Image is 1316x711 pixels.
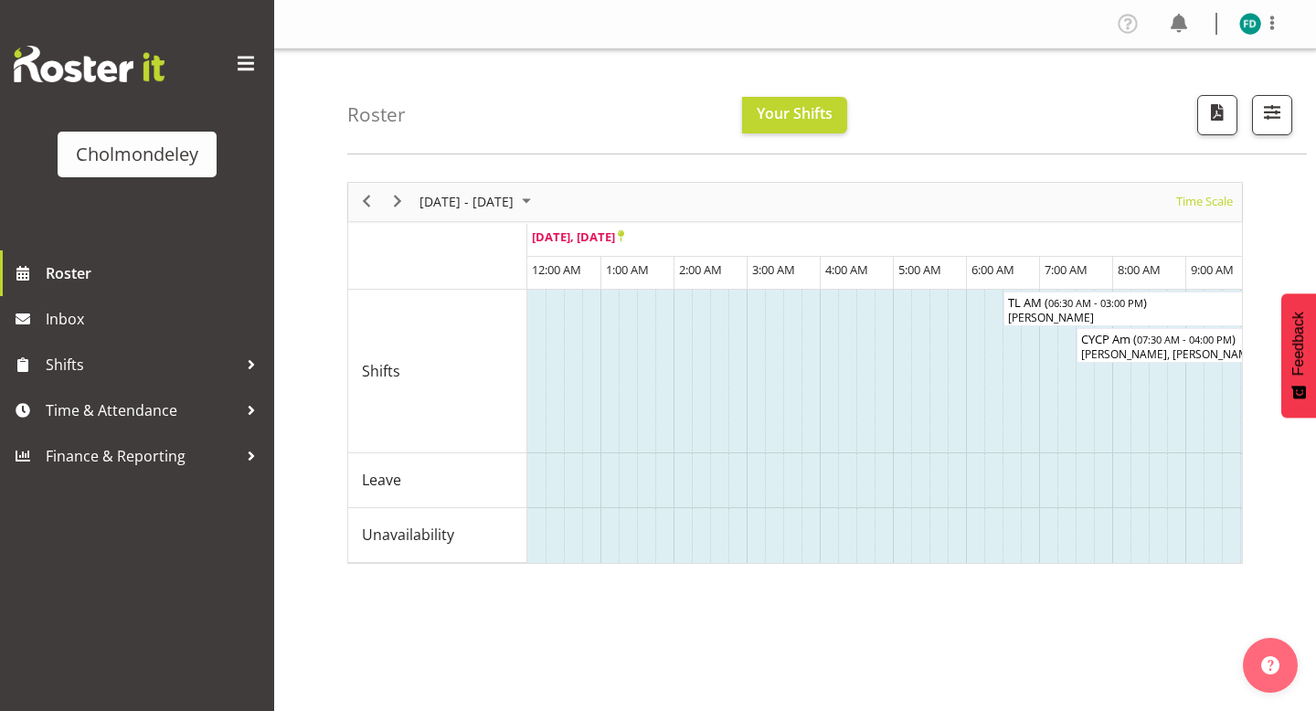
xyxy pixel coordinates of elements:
div: September 22 - 28, 2025 [413,183,542,221]
button: Download a PDF of the roster according to the set date range. [1197,95,1237,135]
div: previous period [351,183,382,221]
button: Filter Shifts [1252,95,1292,135]
span: Leave [362,469,401,491]
button: September 2025 [417,190,539,213]
span: 8:00 AM [1118,261,1161,278]
span: [DATE], [DATE] [532,228,624,245]
span: 5:00 AM [898,261,941,278]
span: Finance & Reporting [46,442,238,470]
span: Roster [46,260,265,287]
img: flora-dean10394.jpg [1239,13,1261,35]
span: 07:30 AM - 04:00 PM [1137,332,1232,346]
div: next period [382,183,413,221]
h4: Roster [347,104,406,125]
span: Shifts [362,360,400,382]
div: Timeline Week of September 22, 2025 [347,182,1243,564]
span: Unavailability [362,524,454,546]
img: help-xxl-2.png [1261,656,1279,674]
button: Next [386,190,410,213]
span: 12:00 AM [532,261,581,278]
span: 1:00 AM [606,261,649,278]
td: Leave resource [348,453,527,508]
span: 3:00 AM [752,261,795,278]
button: Previous [355,190,379,213]
span: Time & Attendance [46,397,238,424]
button: Feedback - Show survey [1281,293,1316,418]
td: Unavailability resource [348,508,527,563]
span: Your Shifts [757,103,833,123]
span: 9:00 AM [1191,261,1234,278]
button: Time Scale [1173,190,1236,213]
span: Shifts [46,351,238,378]
span: Feedback [1290,312,1307,376]
span: 4:00 AM [825,261,868,278]
span: [DATE] - [DATE] [418,190,515,213]
span: Time Scale [1174,190,1235,213]
span: 06:30 AM - 03:00 PM [1048,295,1143,310]
img: Rosterit website logo [14,46,164,82]
span: Inbox [46,305,265,333]
td: Shifts resource [348,290,527,453]
span: 7:00 AM [1045,261,1088,278]
div: Cholmondeley [76,141,198,168]
button: Your Shifts [742,97,847,133]
span: 2:00 AM [679,261,722,278]
span: 6:00 AM [971,261,1014,278]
